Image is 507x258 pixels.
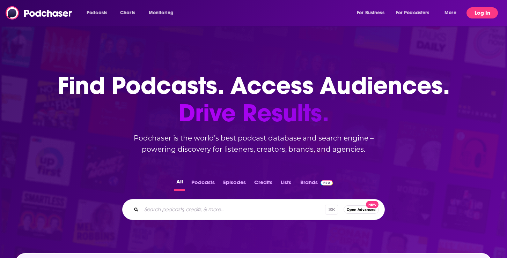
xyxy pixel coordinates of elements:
[58,99,450,127] span: Drive Results.
[120,8,135,18] span: Charts
[440,7,465,18] button: open menu
[141,204,325,215] input: Search podcasts, credits, & more...
[221,177,248,191] button: Episodes
[325,205,338,215] span: ⌘ K
[149,8,174,18] span: Monitoring
[82,7,116,18] button: open menu
[357,8,384,18] span: For Business
[189,177,217,191] button: Podcasts
[466,7,498,18] button: Log In
[391,7,440,18] button: open menu
[344,205,379,214] button: Open AdvancedNew
[347,208,376,212] span: Open Advanced
[279,177,293,191] button: Lists
[58,72,450,127] h1: Find Podcasts. Access Audiences.
[122,199,385,220] div: Search podcasts, credits, & more...
[352,7,393,18] button: open menu
[174,177,185,191] button: All
[6,6,73,20] img: Podchaser - Follow, Share and Rate Podcasts
[114,132,393,155] h2: Podchaser is the world’s best podcast database and search engine – powering discovery for listene...
[300,177,333,191] a: BrandsPodchaser Pro
[116,7,139,18] a: Charts
[144,7,183,18] button: open menu
[366,201,379,208] span: New
[87,8,107,18] span: Podcasts
[444,8,456,18] span: More
[396,8,429,18] span: For Podcasters
[252,177,274,191] button: Credits
[321,180,333,185] img: Podchaser Pro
